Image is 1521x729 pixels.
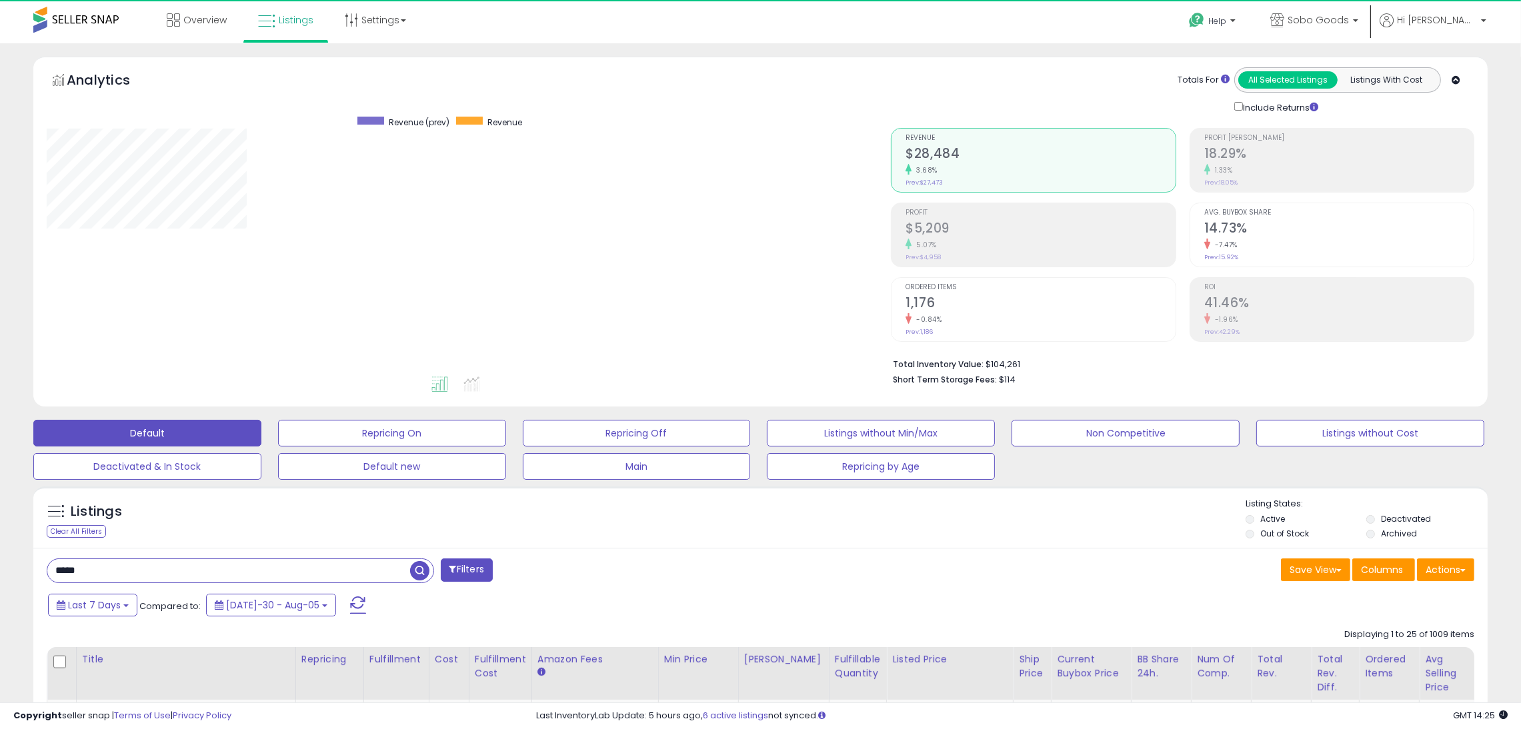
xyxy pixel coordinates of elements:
[1204,209,1474,217] span: Avg. Buybox Share
[912,165,938,175] small: 3.68%
[13,709,62,722] strong: Copyright
[537,666,545,678] small: Amazon Fees.
[1246,498,1488,510] p: Listing States:
[369,652,423,666] div: Fulfillment
[48,594,137,616] button: Last 7 Days
[1188,12,1205,29] i: Get Help
[82,652,290,666] div: Title
[1210,165,1233,175] small: 1.33%
[33,453,261,480] button: Deactivated & In Stock
[767,453,995,480] button: Repricing by Age
[906,135,1175,142] span: Revenue
[906,221,1175,239] h2: $5,209
[999,373,1016,386] span: $114
[1204,146,1474,164] h2: 18.29%
[435,652,463,666] div: Cost
[1210,240,1238,250] small: -7.47%
[1019,652,1046,680] div: Ship Price
[206,594,336,616] button: [DATE]-30 - Aug-05
[1337,71,1436,89] button: Listings With Cost
[1257,652,1306,680] div: Total Rev.
[893,355,1464,371] li: $104,261
[13,710,231,722] div: seller snap | |
[1178,74,1230,87] div: Totals For
[226,598,319,612] span: [DATE]-30 - Aug-05
[1381,528,1417,539] label: Archived
[1204,221,1474,239] h2: 14.73%
[1204,284,1474,291] span: ROI
[892,652,1008,666] div: Listed Price
[1381,513,1431,524] label: Deactivated
[536,710,1508,722] div: Last InventoryLab Update: 5 hours ago, not synced.
[183,13,227,27] span: Overview
[893,374,997,385] b: Short Term Storage Fees:
[1361,563,1403,576] span: Columns
[71,502,122,521] h5: Listings
[1417,558,1474,581] button: Actions
[1204,295,1474,313] h2: 41.46%
[906,253,941,261] small: Prev: $4,958
[1204,253,1238,261] small: Prev: 15.92%
[279,13,313,27] span: Listings
[1204,328,1240,336] small: Prev: 42.29%
[487,117,522,128] span: Revenue
[1178,2,1249,43] a: Help
[67,71,156,93] h5: Analytics
[68,598,121,612] span: Last 7 Days
[835,652,881,680] div: Fulfillable Quantity
[1380,13,1486,43] a: Hi [PERSON_NAME]
[47,525,106,538] div: Clear All Filters
[1224,99,1334,115] div: Include Returns
[1352,558,1415,581] button: Columns
[1204,135,1474,142] span: Profit [PERSON_NAME]
[389,117,449,128] span: Revenue (prev)
[1238,71,1338,89] button: All Selected Listings
[893,359,984,370] b: Total Inventory Value:
[441,558,493,582] button: Filters
[173,709,231,722] a: Privacy Policy
[664,652,733,666] div: Min Price
[1397,13,1477,27] span: Hi [PERSON_NAME]
[1425,652,1474,694] div: Avg Selling Price
[1256,420,1484,446] button: Listings without Cost
[1012,420,1240,446] button: Non Competitive
[906,284,1175,291] span: Ordered Items
[906,328,933,336] small: Prev: 1,186
[537,652,653,666] div: Amazon Fees
[1317,652,1354,694] div: Total Rev. Diff.
[767,420,995,446] button: Listings without Min/Max
[278,420,506,446] button: Repricing On
[1260,528,1309,539] label: Out of Stock
[475,652,526,680] div: Fulfillment Cost
[906,295,1175,313] h2: 1,176
[114,709,171,722] a: Terms of Use
[1204,179,1238,187] small: Prev: 18.05%
[523,420,751,446] button: Repricing Off
[1260,513,1285,524] label: Active
[906,209,1175,217] span: Profit
[703,709,768,722] a: 6 active listings
[906,146,1175,164] h2: $28,484
[1288,13,1349,27] span: Sobo Goods
[1281,558,1350,581] button: Save View
[33,420,261,446] button: Default
[1197,652,1246,680] div: Num of Comp.
[1057,652,1126,680] div: Current Buybox Price
[1208,15,1226,27] span: Help
[278,453,506,480] button: Default new
[1137,652,1186,680] div: BB Share 24h.
[139,600,201,612] span: Compared to:
[744,652,824,666] div: [PERSON_NAME]
[1344,628,1474,641] div: Displaying 1 to 25 of 1009 items
[912,240,937,250] small: 5.07%
[1210,315,1238,325] small: -1.96%
[912,315,942,325] small: -0.84%
[301,652,358,666] div: Repricing
[906,179,943,187] small: Prev: $27,473
[1453,709,1508,722] span: 2025-08-13 14:25 GMT
[523,453,751,480] button: Main
[1365,652,1414,680] div: Ordered Items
